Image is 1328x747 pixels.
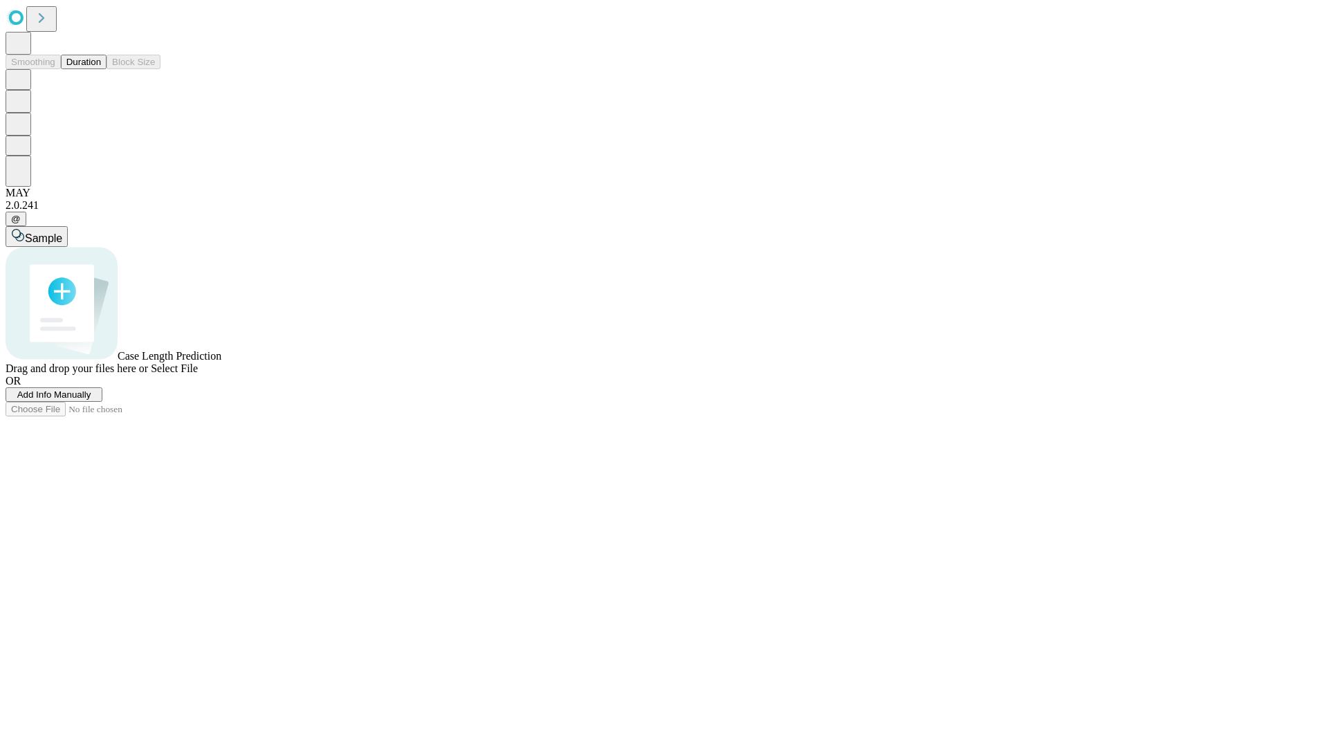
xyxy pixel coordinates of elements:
[151,362,198,374] span: Select File
[6,187,1322,199] div: MAY
[25,232,62,244] span: Sample
[6,55,61,69] button: Smoothing
[6,375,21,387] span: OR
[17,389,91,400] span: Add Info Manually
[6,362,148,374] span: Drag and drop your files here or
[6,199,1322,212] div: 2.0.241
[6,212,26,226] button: @
[6,387,102,402] button: Add Info Manually
[6,226,68,247] button: Sample
[61,55,107,69] button: Duration
[107,55,160,69] button: Block Size
[118,350,221,362] span: Case Length Prediction
[11,214,21,224] span: @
